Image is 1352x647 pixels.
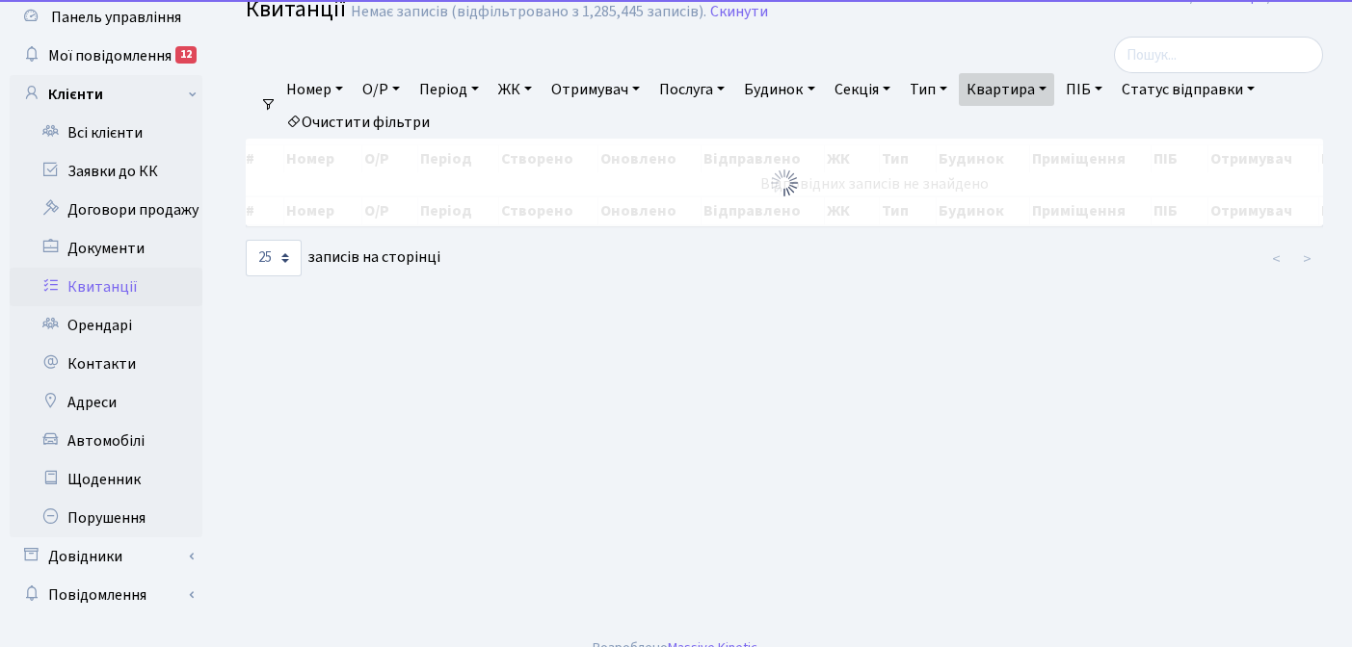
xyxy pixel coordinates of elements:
[769,168,800,198] img: Обробка...
[959,73,1054,106] a: Квартира
[246,240,302,276] select: записів на сторінці
[10,114,202,152] a: Всі клієнти
[10,383,202,422] a: Адреси
[278,73,351,106] a: Номер
[1058,73,1110,106] a: ПІБ
[278,106,437,139] a: Очистити фільтри
[355,73,408,106] a: О/Р
[10,499,202,537] a: Порушення
[1114,37,1323,73] input: Пошук...
[411,73,487,106] a: Період
[246,240,440,276] label: записів на сторінці
[10,460,202,499] a: Щоденник
[10,422,202,460] a: Автомобілі
[10,268,202,306] a: Квитанції
[902,73,955,106] a: Тип
[1114,73,1262,106] a: Статус відправки
[10,75,202,114] a: Клієнти
[543,73,648,106] a: Отримувач
[10,576,202,614] a: Повідомлення
[490,73,540,106] a: ЖК
[10,345,202,383] a: Контакти
[10,37,202,75] a: Мої повідомлення12
[10,152,202,191] a: Заявки до КК
[651,73,732,106] a: Послуга
[10,537,202,576] a: Довідники
[710,3,768,21] a: Скинути
[51,7,181,28] span: Панель управління
[175,46,197,64] div: 12
[10,306,202,345] a: Орендарі
[351,3,706,21] div: Немає записів (відфільтровано з 1,285,445 записів).
[10,229,202,268] a: Документи
[48,45,172,66] span: Мої повідомлення
[10,191,202,229] a: Договори продажу
[736,73,822,106] a: Будинок
[827,73,898,106] a: Секція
